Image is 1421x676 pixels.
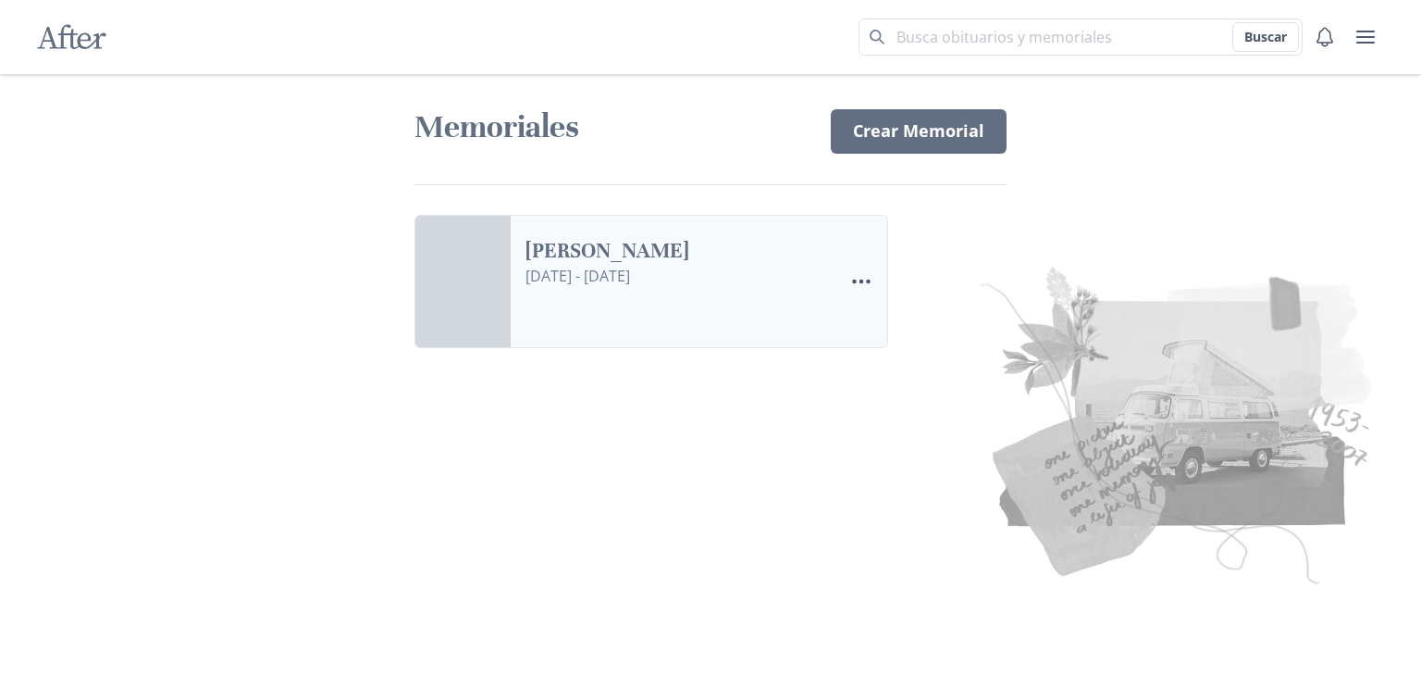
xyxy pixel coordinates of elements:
button: Buscar [1232,22,1299,52]
button: Notifications [1306,19,1343,56]
img: Collage of old pictures and notes [675,254,1386,592]
button: Options [843,263,880,300]
h1: Memoriales [414,107,809,147]
input: Término para buscar [859,19,1303,56]
button: menú de usuario [1347,19,1384,56]
a: [PERSON_NAME] [525,238,828,265]
a: Crear Memorial [831,109,1007,154]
